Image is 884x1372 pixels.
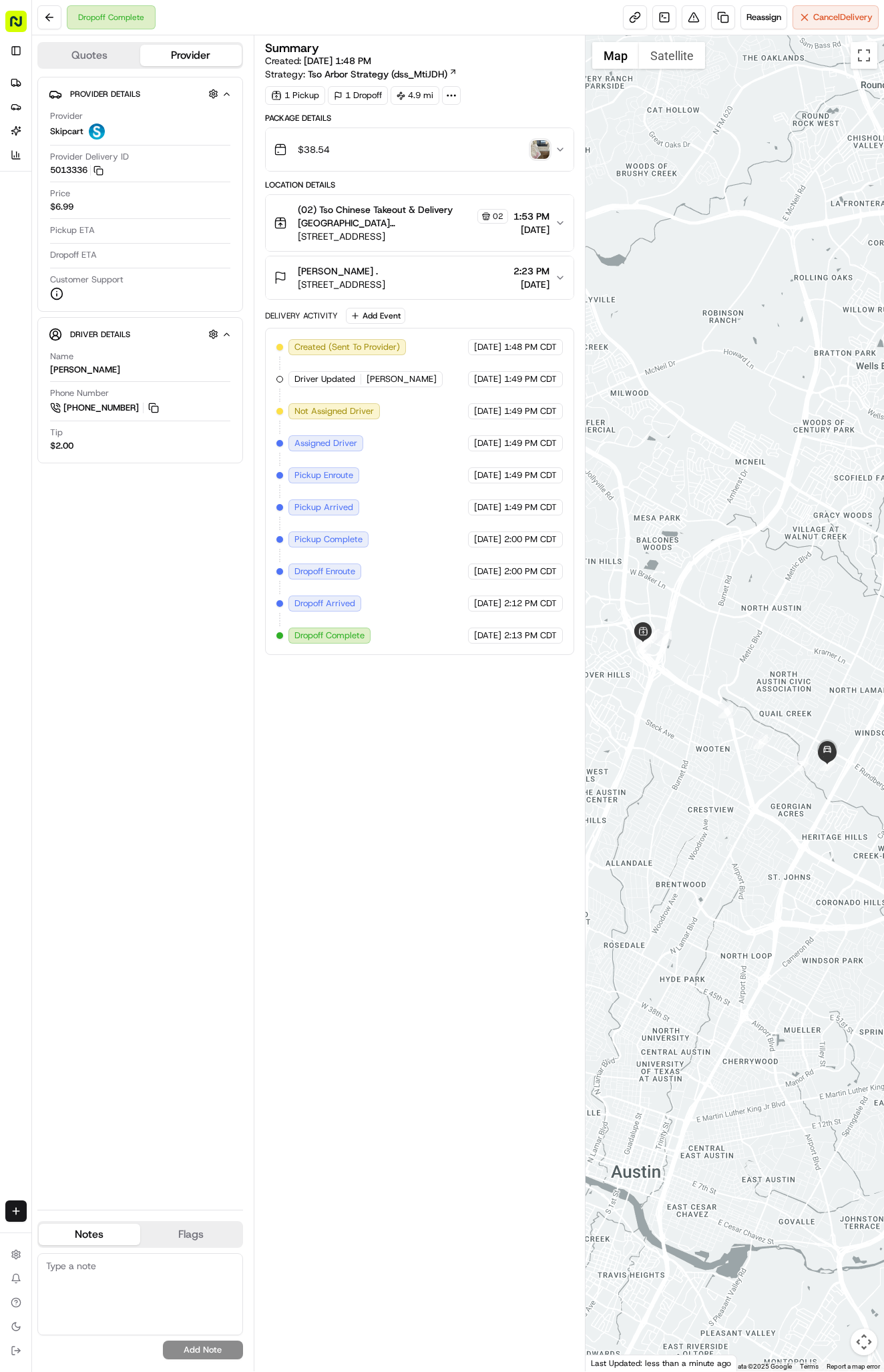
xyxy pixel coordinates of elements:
button: CancelDelivery [793,5,879,29]
span: Driver Updated [294,373,355,385]
span: [DATE] [474,405,501,417]
span: Pickup Enroute [294,469,353,481]
span: Driver Details [70,329,130,340]
span: [DATE] [474,533,501,545]
span: [STREET_ADDRESS] [298,230,509,243]
div: 2 [636,635,650,650]
span: 2:12 PM CDT [504,598,557,610]
span: $38.54 [298,143,330,156]
button: Map camera controls [851,1329,877,1355]
div: 4.9 mi [391,86,439,105]
span: [DATE] [513,278,549,291]
span: Customer Support [50,274,124,286]
span: 1:53 PM [513,210,549,223]
span: Reassign [746,11,781,23]
div: 3 [645,629,660,644]
a: Tso Arbor Strategy (dss_MtiJDH) [308,67,457,81]
span: Cancel Delivery [813,11,873,23]
span: Provider [50,110,83,122]
span: Dropoff Enroute [294,565,355,578]
span: 1:49 PM CDT [504,501,557,513]
span: [DATE] [513,223,549,236]
span: Phone Number [50,387,109,399]
span: [STREET_ADDRESS] [298,278,385,291]
a: Terms [800,1363,819,1370]
div: 4 [657,631,672,646]
a: Report a map error [827,1363,880,1370]
span: Tip [50,427,63,439]
span: Created (Sent To Provider) [294,341,400,353]
div: [PERSON_NAME] [50,364,120,376]
h3: Summary [265,42,319,54]
span: Assigned Driver [294,437,357,449]
span: Provider Delivery ID [50,151,129,163]
div: Location Details [265,180,575,190]
span: 1:49 PM CDT [504,469,557,481]
button: $38.54photo_proof_of_delivery image [266,128,574,171]
span: 1:49 PM CDT [504,373,557,385]
div: 1 [636,639,651,654]
button: Toggle fullscreen view [851,42,877,69]
button: Add Event [346,308,405,324]
button: Driver Details [49,323,232,345]
span: [PERSON_NAME] . [298,264,378,278]
div: 1 Dropoff [328,86,388,105]
a: [PHONE_NUMBER] [50,401,161,415]
button: Provider Details [49,83,232,105]
div: Package Details [265,113,575,124]
span: [DATE] [474,565,501,578]
span: [DATE] [474,469,501,481]
button: Show satellite imagery [639,42,705,69]
img: photo_proof_of_delivery image [531,140,549,159]
span: 2:00 PM CDT [504,565,557,578]
span: (02) Tso Chinese Takeout & Delivery [GEOGRAPHIC_DATA] [GEOGRAPHIC_DATA] Crossing Manager [298,203,475,230]
span: Name [50,351,73,363]
div: 5 [718,704,733,718]
span: [DATE] [474,630,501,642]
span: [DATE] [474,598,501,610]
span: Pickup Arrived [294,501,353,513]
span: 1:48 PM CDT [504,341,557,353]
div: 1 Pickup [265,86,325,105]
span: Pickup ETA [50,224,95,236]
div: $2.00 [50,440,73,452]
span: 1:49 PM CDT [504,405,557,417]
span: [PERSON_NAME] [367,373,437,385]
button: Show street map [592,42,639,69]
button: Flags [140,1224,242,1245]
span: Dropoff Arrived [294,598,355,610]
span: Provider Details [70,89,140,99]
span: [DATE] [474,341,501,353]
button: Provider [140,45,242,66]
span: Dropoff Complete [294,630,365,642]
span: Pickup Complete [294,533,363,545]
div: Last Updated: less than a minute ago [586,1355,737,1371]
span: 2:00 PM CDT [504,533,557,545]
div: 8 [820,756,835,771]
span: 1:49 PM CDT [504,437,557,449]
img: Google [589,1354,633,1371]
div: 7 [794,756,809,771]
span: Dropoff ETA [50,249,97,261]
span: Not Assigned Driver [294,405,374,417]
span: [DATE] [474,501,501,513]
span: 2:13 PM CDT [504,630,557,642]
div: Strategy: [265,67,457,81]
button: Reassign [740,5,787,29]
button: Quotes [39,45,140,66]
span: [DATE] [474,437,501,449]
span: Skipcart [50,126,83,138]
img: profile_skipcart_partner.png [89,124,105,140]
button: (02) Tso Chinese Takeout & Delivery [GEOGRAPHIC_DATA] [GEOGRAPHIC_DATA] Crossing Manager02[STREET... [266,195,574,251]
span: [DATE] [474,373,501,385]
span: [PHONE_NUMBER] [63,402,139,414]
span: [DATE] 1:48 PM [304,55,371,67]
span: Price [50,188,70,200]
span: $6.99 [50,201,73,213]
span: 2:23 PM [513,264,549,278]
div: Delivery Activity [265,310,338,321]
span: 02 [493,211,503,222]
div: 6 [753,734,768,749]
span: Created: [265,54,371,67]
